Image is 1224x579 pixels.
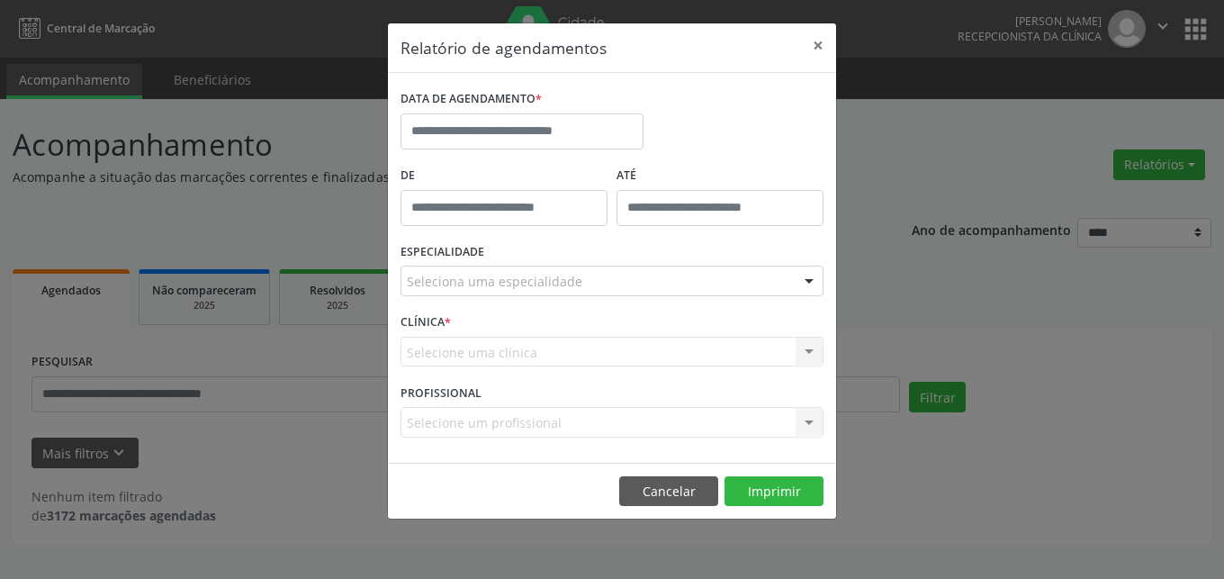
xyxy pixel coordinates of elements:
[616,162,823,190] label: ATÉ
[400,162,607,190] label: De
[619,476,718,507] button: Cancelar
[400,309,451,337] label: CLÍNICA
[400,36,607,59] h5: Relatório de agendamentos
[407,272,582,291] span: Seleciona uma especialidade
[724,476,823,507] button: Imprimir
[800,23,836,68] button: Close
[400,239,484,267] label: ESPECIALIDADE
[400,86,542,113] label: DATA DE AGENDAMENTO
[400,379,481,407] label: PROFISSIONAL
